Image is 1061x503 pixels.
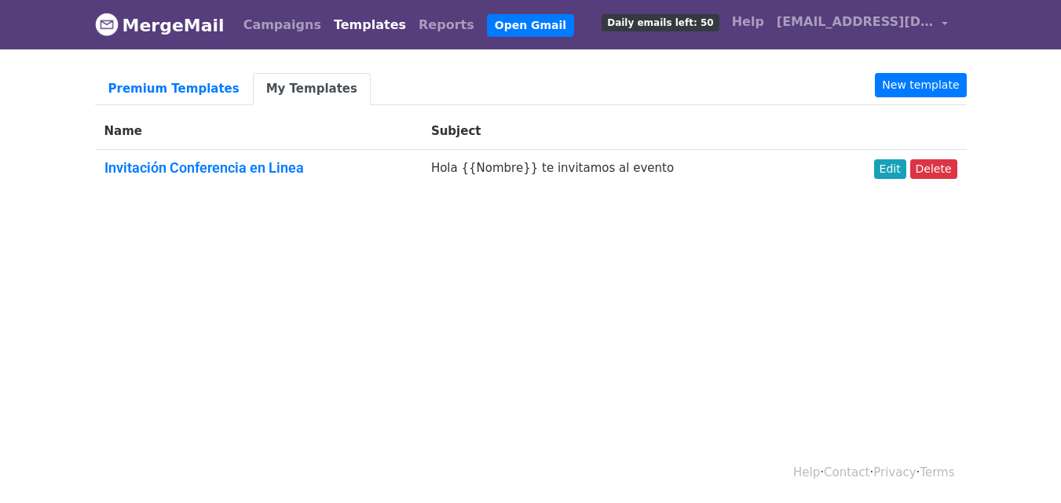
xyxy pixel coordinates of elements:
a: Privacy [873,465,916,479]
a: Invitación Conferencia en Linea [104,159,304,176]
span: Daily emails left: 50 [602,14,719,31]
a: Premium Templates [95,73,253,105]
a: Daily emails left: 50 [595,6,725,38]
a: Contact [824,465,869,479]
iframe: Chat Widget [982,428,1061,503]
img: MergeMail logo [95,13,119,36]
a: Delete [910,159,957,179]
a: Reports [412,9,481,41]
span: [EMAIL_ADDRESS][DOMAIN_NAME] [777,13,934,31]
th: Name [95,113,422,150]
a: Terms [920,465,954,479]
a: Open Gmail [487,14,574,37]
td: Hola {{Nombre}} te invitamos al evento [422,150,814,192]
th: Subject [422,113,814,150]
a: Templates [327,9,412,41]
a: Edit [874,159,906,179]
a: Help [793,465,820,479]
a: MergeMail [95,9,225,42]
a: My Templates [253,73,371,105]
a: [EMAIL_ADDRESS][DOMAIN_NAME] [770,6,954,43]
a: Campaigns [237,9,327,41]
a: New template [875,73,966,97]
a: Help [726,6,770,38]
